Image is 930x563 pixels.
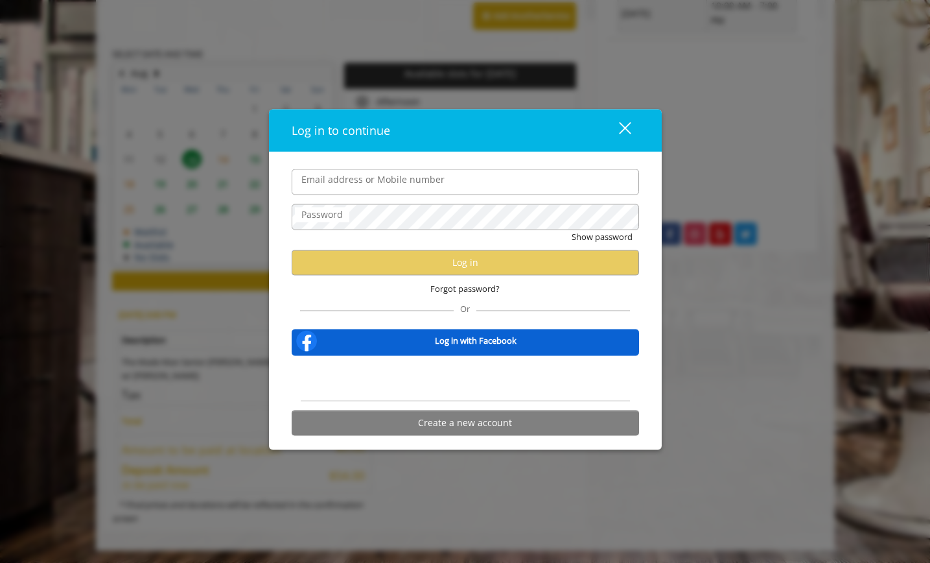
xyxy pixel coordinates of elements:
[292,204,639,230] input: Password
[292,169,639,195] input: Email address or Mobile number
[292,123,390,138] span: Log in to continue
[294,328,320,353] img: facebook-logo
[435,334,517,348] b: Log in with Facebook
[295,208,349,222] label: Password
[430,282,500,296] span: Forgot password?
[604,121,630,140] div: close dialog
[292,250,639,275] button: Log in
[295,173,451,187] label: Email address or Mobile number
[572,230,633,244] button: Show password
[292,410,639,435] button: Create a new account
[454,302,476,314] span: Or
[595,117,639,143] button: close dialog
[394,364,537,392] iframe: Sign in with Google Button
